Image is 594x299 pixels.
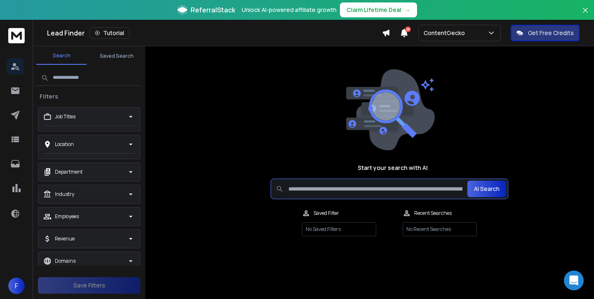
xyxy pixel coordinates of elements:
p: Employees [55,213,79,220]
p: No Recent Searches [403,222,477,236]
button: Close banner [580,5,591,25]
button: Saved Search [92,48,142,64]
p: Department [55,169,82,175]
p: Revenue [55,235,75,242]
p: No Saved Filters [302,222,376,236]
p: ContentGecko [424,29,468,37]
span: ReferralStack [191,5,235,15]
div: Lead Finder [47,27,382,39]
button: AI Search [467,181,506,197]
button: Search [36,47,87,65]
p: Industry [55,191,74,198]
p: Domains [55,258,75,264]
p: Get Free Credits [528,29,574,37]
p: Unlock AI-powered affiliate growth [242,6,337,14]
button: Tutorial [90,27,130,39]
p: Recent Searches [414,210,452,217]
button: F [8,278,25,294]
p: Saved Filter [313,210,339,217]
div: Open Intercom Messenger [564,271,584,290]
h1: Start your search with AI [358,164,428,172]
h3: Filters [36,92,61,101]
img: image [344,69,435,151]
button: Get Free Credits [511,25,580,41]
button: Claim Lifetime Deal→ [340,2,417,17]
p: Job Titles [55,113,75,120]
span: 28 [405,26,411,32]
span: → [405,6,410,14]
p: Location [55,141,74,148]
